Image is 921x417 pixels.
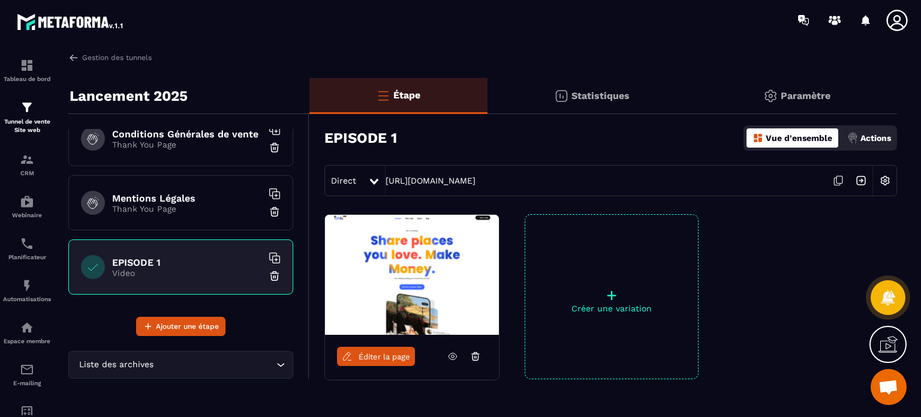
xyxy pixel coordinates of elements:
[20,320,34,335] img: automations
[325,215,499,335] img: image
[359,352,410,361] span: Éditer la page
[20,152,34,167] img: formation
[112,204,262,214] p: Thank You Page
[766,133,832,143] p: Vue d'ensemble
[3,118,51,134] p: Tunnel de vente Site web
[70,84,188,108] p: Lancement 2025
[376,88,390,103] img: bars-o.4a397970.svg
[20,194,34,209] img: automations
[3,143,51,185] a: formationformationCRM
[386,176,475,185] a: [URL][DOMAIN_NAME]
[331,176,356,185] span: Direct
[3,212,51,218] p: Webinaire
[112,140,262,149] p: Thank You Page
[874,169,896,192] img: setting-w.858f3a88.svg
[3,49,51,91] a: formationformationTableau de bord
[554,89,568,103] img: stats.20deebd0.svg
[753,133,763,143] img: dashboard-orange.40269519.svg
[76,358,156,371] span: Liste des archives
[68,351,293,379] div: Search for option
[781,90,830,101] p: Paramètre
[763,89,778,103] img: setting-gr.5f69749f.svg
[20,278,34,293] img: automations
[156,320,219,332] span: Ajouter une étape
[68,52,152,63] a: Gestion des tunnels
[525,304,698,313] p: Créer une variation
[20,236,34,251] img: scheduler
[3,311,51,353] a: automationsautomationsEspace membre
[3,76,51,82] p: Tableau de bord
[269,270,281,282] img: trash
[871,369,907,405] a: Ouvrir le chat
[337,347,415,366] a: Éditer la page
[3,338,51,344] p: Espace membre
[860,133,891,143] p: Actions
[112,128,262,140] h6: Conditions Générales de vente
[3,254,51,260] p: Planificateur
[17,11,125,32] img: logo
[269,142,281,154] img: trash
[847,133,858,143] img: actions.d6e523a2.png
[3,380,51,386] p: E-mailing
[112,268,262,278] p: Video
[156,358,273,371] input: Search for option
[850,169,872,192] img: arrow-next.bcc2205e.svg
[3,296,51,302] p: Automatisations
[112,257,262,268] h6: EPISODE 1
[68,52,79,63] img: arrow
[3,353,51,395] a: emailemailE-mailing
[20,58,34,73] img: formation
[20,362,34,377] img: email
[393,89,420,101] p: Étape
[269,206,281,218] img: trash
[3,227,51,269] a: schedulerschedulerPlanificateur
[136,317,225,336] button: Ajouter une étape
[525,287,698,304] p: +
[324,130,397,146] h3: EPISODE 1
[3,91,51,143] a: formationformationTunnel de vente Site web
[20,100,34,115] img: formation
[3,269,51,311] a: automationsautomationsAutomatisations
[571,90,630,101] p: Statistiques
[112,193,262,204] h6: Mentions Légales
[3,170,51,176] p: CRM
[3,185,51,227] a: automationsautomationsWebinaire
